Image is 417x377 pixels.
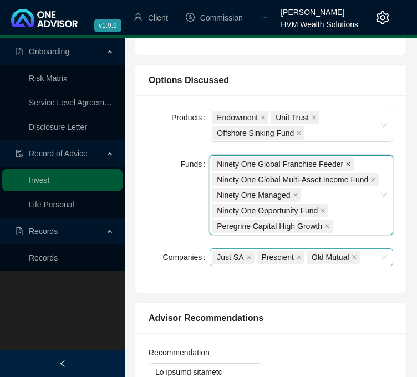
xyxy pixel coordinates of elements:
[217,127,294,139] span: Offshore Sinking Fund
[296,130,302,136] span: close
[217,220,322,232] span: Peregrine Capital High Growth
[29,98,115,107] a: Service Level Agreement
[257,251,304,264] span: Prescient
[29,47,69,56] span: Onboarding
[261,14,268,22] span: ellipsis
[16,227,23,235] span: file-pdf
[212,173,379,186] span: Ninety One Global Multi-Asset Income Fund
[212,220,333,233] span: Peregrine Capital High Growth
[352,254,357,260] span: close
[212,188,301,202] span: Ninety One Managed
[296,254,302,260] span: close
[16,150,23,157] span: file-done
[200,13,243,22] span: Commission
[311,115,317,120] span: close
[246,254,252,260] span: close
[149,73,393,87] div: Options Discussed
[212,111,268,124] span: Endowment
[59,360,67,368] span: left
[217,189,290,201] span: Ninety One Managed
[293,192,298,198] span: close
[217,158,343,170] span: Ninety One Global Franchise Feeder
[148,13,168,22] span: Client
[217,174,368,186] span: Ninety One Global Multi-Asset Income Fund
[212,251,254,264] span: Just SA
[217,205,318,217] span: Ninety One Opportunity Fund
[163,248,210,266] label: Companies
[29,74,67,83] a: Risk Matrix
[262,251,294,263] span: Prescient
[29,149,88,158] span: Record of Advice
[370,177,376,182] span: close
[29,253,58,262] a: Records
[29,176,49,185] a: Invest
[29,227,58,236] span: Records
[260,115,266,120] span: close
[217,111,258,124] span: Endowment
[324,223,330,229] span: close
[149,347,217,359] label: Recommendation
[180,155,210,173] label: Funds
[212,157,354,171] span: Ninety One Global Franchise Feeder
[149,311,393,325] div: Advisor Recommendations
[281,15,358,27] div: HVM Wealth Solutions
[11,9,78,27] img: 2df55531c6924b55f21c4cf5d4484680-logo-light.svg
[312,251,349,263] span: Old Mutual
[171,109,210,126] label: Products
[134,13,143,22] span: user
[271,111,319,124] span: Unit Trust
[212,126,304,140] span: Offshore Sinking Fund
[281,3,358,15] div: [PERSON_NAME]
[16,48,23,55] span: file-pdf
[376,11,389,24] span: setting
[320,208,326,213] span: close
[307,251,360,264] span: Old Mutual
[94,19,121,32] span: v1.9.9
[212,204,328,217] span: Ninety One Opportunity Fund
[29,123,87,131] a: Disclosure Letter
[186,13,195,22] span: dollar
[29,200,74,209] a: Life Personal
[276,111,309,124] span: Unit Trust
[217,251,243,263] span: Just SA
[345,161,351,167] span: close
